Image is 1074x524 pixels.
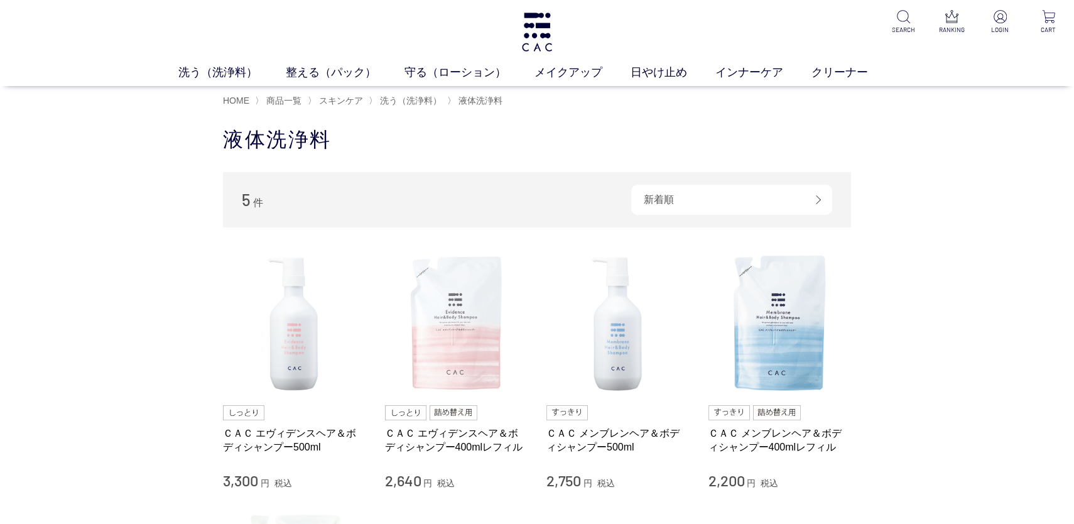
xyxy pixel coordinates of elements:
[546,427,690,454] a: ＣＡＣ メンブレンヘア＆ボディシャンプー500ml
[1033,10,1064,35] a: CART
[985,25,1016,35] p: LOGIN
[380,96,442,106] span: 洗う（洗浄料）
[708,471,745,489] span: 2,200
[936,25,967,35] p: RANKING
[286,64,404,81] a: 整える（パック）
[264,96,301,106] a: 商品一覧
[423,478,432,488] span: 円
[936,10,967,35] a: RANKING
[266,96,301,106] span: 商品一覧
[546,253,690,396] img: ＣＡＣ メンブレンヘア＆ボディシャンプー500ml
[631,185,832,215] div: 新着順
[456,96,502,106] a: 液体洗浄料
[447,95,506,107] li: 〉
[385,405,426,420] img: しっとり
[534,64,631,81] a: メイクアップ
[708,427,852,454] a: ＣＡＣ メンブレンヘア＆ボディシャンプー400mlレフィル
[223,405,264,420] img: しっとり
[430,405,478,420] img: 詰め替え用
[261,478,269,488] span: 円
[223,427,366,454] a: ＣＡＣ エヴィデンスヘア＆ボディシャンプー500ml
[520,13,555,52] img: logo
[377,96,442,106] a: 洗う（洗浄料）
[274,478,292,488] span: 税込
[369,95,445,107] li: 〉
[546,405,588,420] img: すっきり
[811,64,896,81] a: クリーナー
[888,25,919,35] p: SEARCH
[253,197,263,208] span: 件
[385,253,528,396] img: ＣＡＣ エヴィデンスヘア＆ボディシャンプー400mlレフィル
[223,471,258,489] span: 3,300
[1033,25,1064,35] p: CART
[708,253,852,396] img: ＣＡＣ メンブレンヘア＆ボディシャンプー400mlレフィル
[255,95,305,107] li: 〉
[404,64,534,81] a: 守る（ローション）
[747,478,756,488] span: 円
[242,190,251,209] span: 5
[223,253,366,396] img: ＣＡＣ エヴィデンスヘア＆ボディシャンプー500ml
[385,471,421,489] span: 2,640
[223,126,851,153] h1: 液体洗浄料
[308,95,366,107] li: 〉
[546,471,581,489] span: 2,750
[317,96,363,106] a: スキンケア
[753,405,801,420] img: 詰め替え用
[708,405,750,420] img: すっきり
[319,96,363,106] span: スキンケア
[385,427,528,454] a: ＣＡＣ エヴィデンスヘア＆ボディシャンプー400mlレフィル
[597,478,615,488] span: 税込
[437,478,455,488] span: 税込
[458,96,502,106] span: 液体洗浄料
[223,96,249,106] a: HOME
[985,10,1016,35] a: LOGIN
[631,64,715,81] a: 日やけ止め
[761,478,778,488] span: 税込
[888,10,919,35] a: SEARCH
[583,478,592,488] span: 円
[715,64,811,81] a: インナーケア
[178,64,286,81] a: 洗う（洗浄料）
